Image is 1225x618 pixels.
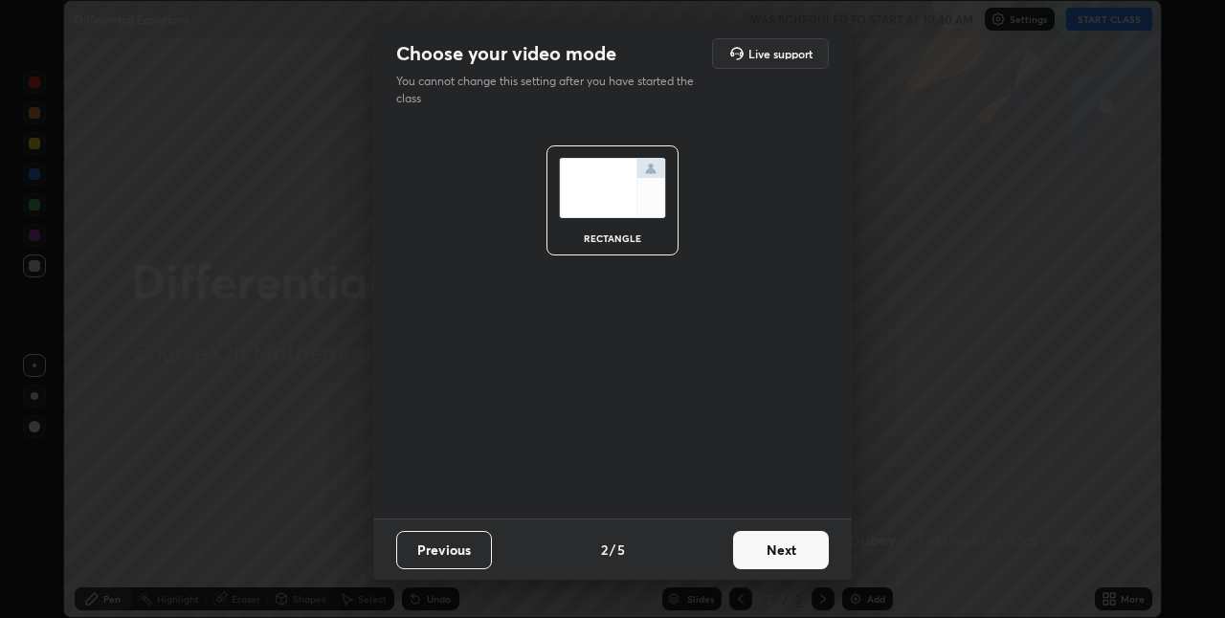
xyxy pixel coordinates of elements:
h4: / [610,540,615,560]
button: Next [733,531,829,569]
img: normalScreenIcon.ae25ed63.svg [559,158,666,218]
h5: Live support [748,48,813,59]
h4: 2 [601,540,608,560]
div: rectangle [574,233,651,243]
p: You cannot change this setting after you have started the class [396,73,706,107]
button: Previous [396,531,492,569]
h4: 5 [617,540,625,560]
h2: Choose your video mode [396,41,616,66]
